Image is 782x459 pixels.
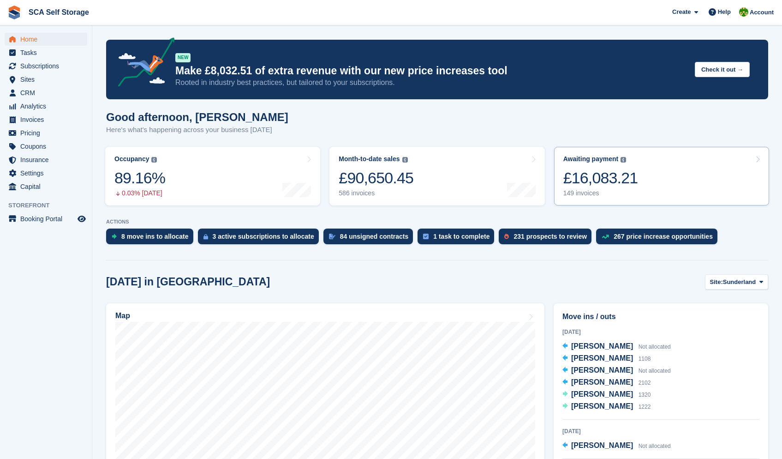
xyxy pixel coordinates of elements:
[718,7,731,17] span: Help
[639,380,651,386] span: 2102
[614,233,713,240] div: 267 price increase opportunities
[433,233,489,240] div: 1 task to complete
[695,62,750,77] button: Check it out →
[571,342,633,350] span: [PERSON_NAME]
[750,8,774,17] span: Account
[110,37,175,90] img: price-adjustments-announcement-icon-8257ccfd72463d97f412b2fc003d46551f7dbcb40ab6d574587a9cd5c0d94...
[423,234,429,239] img: task-75834270c22a3079a89374b754ae025e5fb1db73e45f91037f5363f120a921f8.svg
[339,169,413,187] div: £90,650.45
[20,100,76,113] span: Analytics
[571,390,633,398] span: [PERSON_NAME]
[739,7,748,17] img: Sam Chapman
[562,427,759,435] div: [DATE]
[621,157,626,163] img: icon-info-grey-7440780725fd019a000dd9b08b2336e03edf1995a4989e88bcd33f0948082b44.svg
[571,378,633,386] span: [PERSON_NAME]
[563,189,638,197] div: 149 invoices
[554,147,769,205] a: Awaiting payment £16,083.21 149 invoices
[562,365,671,377] a: [PERSON_NAME] Not allocated
[639,368,671,374] span: Not allocated
[639,404,651,410] span: 1222
[20,113,76,126] span: Invoices
[5,60,87,72] a: menu
[151,157,157,163] img: icon-info-grey-7440780725fd019a000dd9b08b2336e03edf1995a4989e88bcd33f0948082b44.svg
[329,147,544,205] a: Month-to-date sales £90,650.45 586 invoices
[5,33,87,46] a: menu
[20,153,76,166] span: Insurance
[20,73,76,86] span: Sites
[106,276,270,288] h2: [DATE] in [GEOGRAPHIC_DATA]
[513,233,587,240] div: 231 prospects to review
[5,113,87,126] a: menu
[20,180,76,193] span: Capital
[20,60,76,72] span: Subscriptions
[639,392,651,398] span: 1320
[672,7,691,17] span: Create
[112,234,117,239] img: move_ins_to_allocate_icon-fdf77a2bb77ea45bf5b3d319d69a93e2d87916cf1d5bf7949dd705db3b84f3ca.svg
[499,229,596,249] a: 231 prospects to review
[198,229,323,249] a: 3 active subscriptions to allocate
[571,402,633,410] span: [PERSON_NAME]
[203,234,208,240] img: active_subscription_to_allocate_icon-d502201f5373d7db506a760aba3b589e785aa758c864c3986d89f69b8ff3...
[562,401,651,413] a: [PERSON_NAME] 1222
[639,443,671,449] span: Not allocated
[5,127,87,139] a: menu
[504,234,509,239] img: prospect-51fa495bee0391a8d652442698ab0144808aea92771e9ea1ae160a38d050c398.svg
[639,344,671,350] span: Not allocated
[329,234,335,239] img: contract_signature_icon-13c848040528278c33f63329250d36e43548de30e8caae1d1a13099fd9432cc5.svg
[563,155,619,163] div: Awaiting payment
[114,155,149,163] div: Occupancy
[20,86,76,99] span: CRM
[639,356,651,362] span: 1108
[571,354,633,362] span: [PERSON_NAME]
[5,100,87,113] a: menu
[5,86,87,99] a: menu
[121,233,189,240] div: 8 move ins to allocate
[562,440,671,452] a: [PERSON_NAME] Not allocated
[705,274,768,290] button: Site: Sunderland
[418,229,499,249] a: 1 task to complete
[562,353,651,365] a: [PERSON_NAME] 1108
[340,233,409,240] div: 84 unsigned contracts
[106,229,198,249] a: 8 move ins to allocate
[562,311,759,322] h2: Move ins / outs
[20,212,76,225] span: Booking Portal
[76,213,87,224] a: Preview store
[5,180,87,193] a: menu
[5,46,87,59] a: menu
[114,189,165,197] div: 0.03% [DATE]
[106,111,288,123] h1: Good afternoon, [PERSON_NAME]
[596,229,722,249] a: 267 price increase opportunities
[562,377,651,389] a: [PERSON_NAME] 2102
[723,278,756,287] span: Sunderland
[20,167,76,180] span: Settings
[213,233,314,240] div: 3 active subscriptions to allocate
[5,167,87,180] a: menu
[20,46,76,59] span: Tasks
[5,153,87,166] a: menu
[339,189,413,197] div: 586 invoices
[323,229,418,249] a: 84 unsigned contracts
[602,235,609,239] img: price_increase_opportunities-93ffe204e8149a01c8c9dc8f82e8f89637d9d84a8eef4429ea346261dce0b2c0.svg
[710,278,723,287] span: Site:
[115,312,130,320] h2: Map
[563,169,638,187] div: £16,083.21
[8,201,92,210] span: Storefront
[105,147,320,205] a: Occupancy 89.16% 0.03% [DATE]
[25,5,93,20] a: SCA Self Storage
[175,78,687,88] p: Rooted in industry best practices, but tailored to your subscriptions.
[106,125,288,135] p: Here's what's happening across your business [DATE]
[5,73,87,86] a: menu
[571,441,633,449] span: [PERSON_NAME]
[106,219,768,225] p: ACTIONS
[175,53,191,62] div: NEW
[571,366,633,374] span: [PERSON_NAME]
[175,64,687,78] p: Make £8,032.51 of extra revenue with our new price increases tool
[562,328,759,336] div: [DATE]
[5,140,87,153] a: menu
[20,33,76,46] span: Home
[339,155,400,163] div: Month-to-date sales
[402,157,408,163] img: icon-info-grey-7440780725fd019a000dd9b08b2336e03edf1995a4989e88bcd33f0948082b44.svg
[20,127,76,139] span: Pricing
[7,6,21,19] img: stora-icon-8386f47178a22dfd0bd8f6a31ec36ba5ce8667c1dd55bd0f319d3a0aa187defe.svg
[5,212,87,225] a: menu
